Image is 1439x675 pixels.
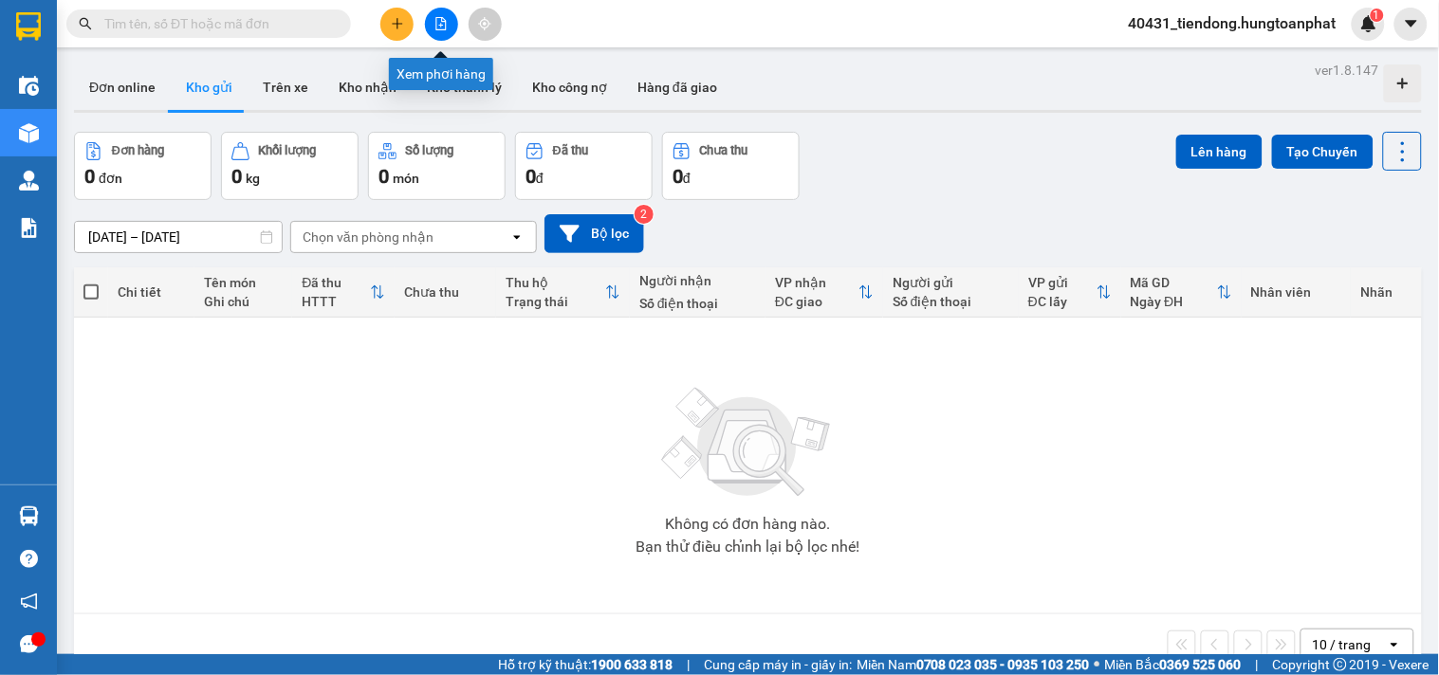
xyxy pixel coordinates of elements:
button: Kho thanh lý [412,64,517,110]
sup: 1 [1371,9,1384,22]
button: Kho gửi [171,64,248,110]
span: Miền Nam [857,654,1090,675]
div: Đã thu [302,275,370,290]
button: Đơn online [74,64,171,110]
strong: 0708 023 035 - 0935 103 250 [916,657,1090,672]
div: VP gửi [1028,275,1096,290]
button: aim [469,8,502,41]
button: Đơn hàng0đơn [74,132,212,200]
button: caret-down [1394,8,1428,41]
div: Người nhận [639,273,756,288]
span: message [20,635,38,653]
div: Thu hộ [506,275,605,290]
div: Ngày ĐH [1131,294,1217,309]
svg: open [509,229,525,245]
span: plus [391,17,404,30]
div: Người gửi [893,275,1009,290]
svg: open [1387,637,1402,652]
span: search [79,17,92,30]
span: 40431_tiendong.hungtoanphat [1114,11,1352,35]
div: Số lượng [406,144,454,157]
button: Lên hàng [1176,135,1263,169]
input: Select a date range. [75,222,282,252]
span: kg [246,171,260,186]
span: 0 [673,165,683,188]
span: Miền Bắc [1105,654,1242,675]
div: ĐC giao [775,294,858,309]
th: Toggle SortBy [1019,267,1120,318]
div: Số điện thoại [639,296,756,311]
span: | [1256,654,1259,675]
th: Toggle SortBy [766,267,883,318]
span: đơn [99,171,122,186]
button: Số lượng0món [368,132,506,200]
span: món [393,171,419,186]
div: Tạo kho hàng mới [1384,64,1422,102]
div: Chưa thu [404,284,487,300]
div: Đơn hàng [112,144,164,157]
div: Chi tiết [118,284,185,300]
span: caret-down [1403,15,1420,32]
span: đ [683,171,691,186]
span: | [687,654,690,675]
span: file-add [434,17,448,30]
img: solution-icon [19,218,39,238]
span: copyright [1334,658,1347,671]
span: 1 [1374,9,1380,22]
span: aim [478,17,491,30]
span: ⚪️ [1095,661,1100,668]
button: Hàng đã giao [622,64,732,110]
img: warehouse-icon [19,506,39,526]
div: Mã GD [1131,275,1217,290]
img: svg+xml;base64,PHN2ZyBjbGFzcz0ibGlzdC1wbHVnX19zdmciIHhtbG5zPSJodHRwOi8vd3d3LnczLm9yZy8yMDAwL3N2Zy... [653,376,842,509]
div: Tên món [204,275,283,290]
div: Bạn thử điều chỉnh lại bộ lọc nhé! [636,539,859,555]
div: Không có đơn hàng nào. [665,517,830,532]
button: Kho nhận [323,64,412,110]
button: Đã thu0đ [515,132,653,200]
div: 10 / trang [1313,635,1372,654]
span: Cung cấp máy in - giấy in: [704,654,852,675]
div: Khối lượng [259,144,317,157]
div: Số điện thoại [893,294,1009,309]
strong: 1900 633 818 [591,657,673,672]
button: plus [380,8,414,41]
th: Toggle SortBy [496,267,630,318]
div: VP nhận [775,275,858,290]
span: 0 [84,165,95,188]
button: Kho công nợ [517,64,622,110]
button: Bộ lọc [544,214,644,253]
img: warehouse-icon [19,123,39,143]
button: Trên xe [248,64,323,110]
div: ĐC lấy [1028,294,1096,309]
span: đ [536,171,544,186]
div: HTTT [302,294,370,309]
div: Chưa thu [700,144,748,157]
button: file-add [425,8,458,41]
th: Toggle SortBy [1121,267,1242,318]
div: Chọn văn phòng nhận [303,228,434,246]
img: logo-vxr [16,12,41,41]
div: Ghi chú [204,294,283,309]
button: Khối lượng0kg [221,132,359,200]
img: warehouse-icon [19,76,39,96]
span: 0 [231,165,242,188]
div: Đã thu [553,144,588,157]
div: Nhãn [1360,284,1412,300]
span: notification [20,593,38,611]
div: Trạng thái [506,294,605,309]
div: ver 1.8.147 [1316,60,1379,81]
sup: 2 [635,205,654,224]
span: question-circle [20,550,38,568]
button: Tạo Chuyến [1272,135,1374,169]
span: 0 [378,165,389,188]
span: 0 [526,165,536,188]
span: Hỗ trợ kỹ thuật: [498,654,673,675]
img: icon-new-feature [1360,15,1377,32]
div: Nhân viên [1251,284,1342,300]
img: warehouse-icon [19,171,39,191]
strong: 0369 525 060 [1160,657,1242,672]
input: Tìm tên, số ĐT hoặc mã đơn [104,13,328,34]
button: Chưa thu0đ [662,132,800,200]
th: Toggle SortBy [292,267,395,318]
